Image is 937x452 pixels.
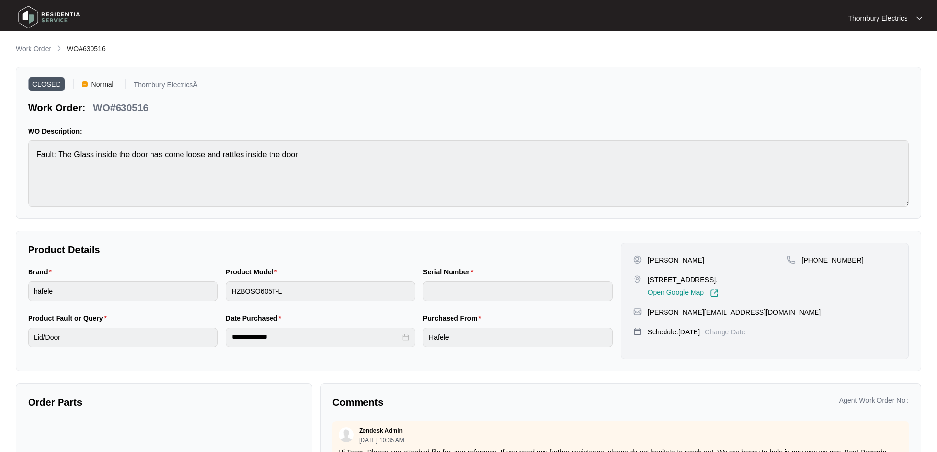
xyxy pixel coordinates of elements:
[16,44,51,54] p: Work Order
[802,255,864,265] p: [PHONE_NUMBER]
[359,427,403,435] p: Zendesk Admin
[28,101,85,115] p: Work Order:
[710,289,719,298] img: Link-External
[93,101,148,115] p: WO#630516
[423,313,485,323] label: Purchased From
[633,255,642,264] img: user-pin
[134,81,198,91] p: Thornbury ElectricsÂ
[28,328,218,347] input: Product Fault or Query
[28,126,909,136] p: WO Description:
[232,332,401,342] input: Date Purchased
[648,289,719,298] a: Open Google Map
[648,255,704,265] p: [PERSON_NAME]
[82,81,88,87] img: Vercel Logo
[28,281,218,301] input: Brand
[55,44,63,52] img: chevron-right
[332,395,614,409] p: Comments
[633,275,642,284] img: map-pin
[28,267,56,277] label: Brand
[648,275,719,285] p: [STREET_ADDRESS],
[67,45,106,53] span: WO#630516
[705,327,746,337] p: Change Date
[226,313,285,323] label: Date Purchased
[28,77,65,91] span: CLOSED
[423,328,613,347] input: Purchased From
[15,2,84,32] img: residentia service logo
[226,267,281,277] label: Product Model
[423,281,613,301] input: Serial Number
[848,13,907,23] p: Thornbury Electrics
[633,327,642,336] img: map-pin
[28,313,111,323] label: Product Fault or Query
[28,395,300,409] p: Order Parts
[14,44,53,55] a: Work Order
[339,427,354,442] img: user.svg
[839,395,909,405] p: Agent Work Order No :
[226,281,416,301] input: Product Model
[916,16,922,21] img: dropdown arrow
[28,140,909,207] textarea: Fault: The Glass inside the door has come loose and rattles inside the door
[648,327,700,337] p: Schedule: [DATE]
[648,307,821,317] p: [PERSON_NAME][EMAIL_ADDRESS][DOMAIN_NAME]
[787,255,796,264] img: map-pin
[423,267,477,277] label: Serial Number
[28,243,613,257] p: Product Details
[88,77,118,91] span: Normal
[633,307,642,316] img: map-pin
[359,437,404,443] p: [DATE] 10:35 AM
